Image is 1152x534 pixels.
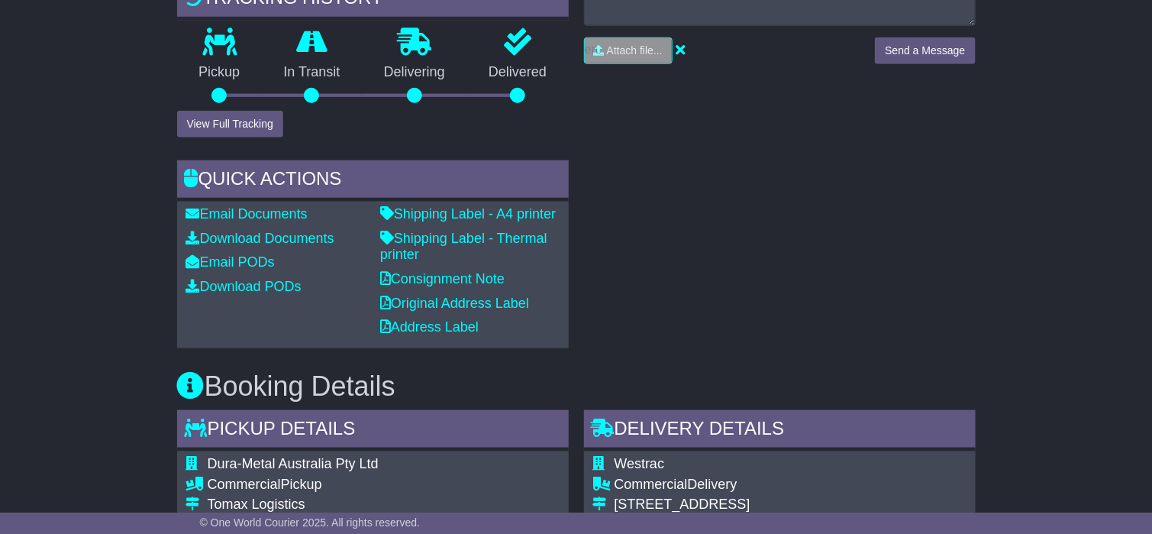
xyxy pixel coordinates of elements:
[208,497,553,513] div: Tomax Logistics
[380,271,505,286] a: Consignment Note
[380,206,556,222] a: Shipping Label - A4 printer
[186,254,275,270] a: Email PODs
[362,64,466,81] p: Delivering
[615,477,960,494] div: Delivery
[177,160,569,202] div: Quick Actions
[186,231,334,246] a: Download Documents
[186,279,302,294] a: Download PODs
[466,64,568,81] p: Delivered
[380,319,479,335] a: Address Label
[177,111,283,138] button: View Full Tracking
[177,64,262,81] p: Pickup
[380,296,529,311] a: Original Address Label
[186,206,308,222] a: Email Documents
[208,477,281,492] span: Commercial
[208,477,553,494] div: Pickup
[615,497,960,513] div: [STREET_ADDRESS]
[262,64,362,81] p: In Transit
[615,456,665,471] span: Westrac
[208,456,379,471] span: Dura-Metal Australia Pty Ltd
[584,410,976,451] div: Delivery Details
[177,410,569,451] div: Pickup Details
[200,516,421,529] span: © One World Courier 2025. All rights reserved.
[875,37,975,64] button: Send a Message
[380,231,547,263] a: Shipping Label - Thermal printer
[615,477,688,492] span: Commercial
[177,371,976,402] h3: Booking Details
